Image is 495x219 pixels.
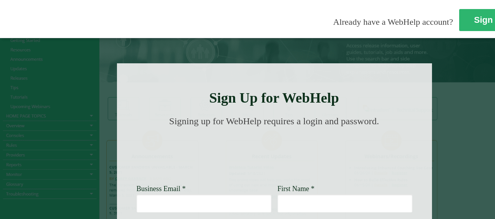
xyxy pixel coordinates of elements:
[141,134,408,174] img: Need Credentials? Sign up below. Have Credentials? Use the sign-in button.
[209,90,339,106] strong: Sign Up for WebHelp
[137,185,186,193] span: Business Email *
[278,185,315,193] span: First Name *
[333,17,453,27] span: Already have a WebHelp account?
[169,116,379,126] span: Signing up for WebHelp requires a login and password.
